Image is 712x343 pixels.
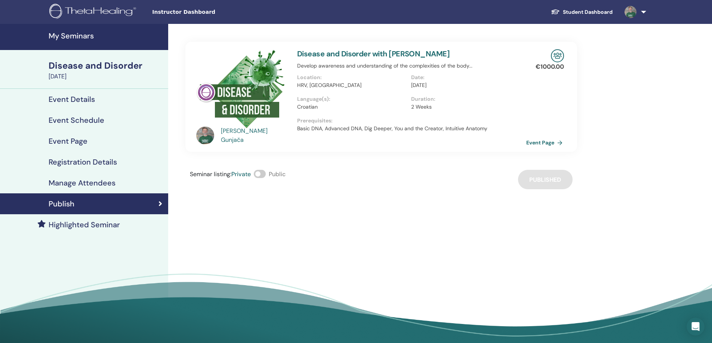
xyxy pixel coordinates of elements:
h4: Event Details [49,95,95,104]
img: default.jpg [196,127,214,144]
div: Open Intercom Messenger [687,318,705,336]
a: Student Dashboard [545,5,619,19]
p: Location : [297,74,407,81]
p: Croatian [297,103,407,111]
a: Event Page [526,137,565,148]
a: Disease and Disorder[DATE] [44,59,168,81]
img: default.jpg [625,6,637,18]
h4: Registration Details [49,158,117,166]
span: Instructor Dashboard [152,8,264,16]
p: [DATE] [411,81,521,89]
span: Public [269,170,286,178]
p: Prerequisites : [297,117,525,125]
p: Duration : [411,95,521,103]
img: graduation-cap-white.svg [551,9,560,15]
h4: Event Page [49,137,87,146]
h4: Highlighted Seminar [49,220,120,229]
div: [DATE] [49,72,164,81]
img: logo.png [49,4,139,21]
h4: Manage Attendees [49,178,115,187]
span: Seminar listing : [190,170,231,178]
a: Disease and Disorder with [PERSON_NAME] [297,49,450,59]
h4: Event Schedule [49,116,104,125]
img: Disease and Disorder [196,49,286,129]
h4: Publish [49,199,74,208]
h4: My Seminars [49,31,164,40]
p: Date : [411,74,521,81]
p: HRV, [GEOGRAPHIC_DATA] [297,81,407,89]
p: € 1000.00 [536,62,564,71]
span: Private [231,170,251,178]
p: Basic DNA, Advanced DNA, Dig Deeper, You and the Creator, Intuitive Anatomy [297,125,525,132]
p: Develop awareness and understanding of the complexities of the body... [297,62,525,70]
p: Language(s) : [297,95,407,103]
img: In-Person Seminar [551,49,564,62]
p: 2 Weeks [411,103,521,111]
div: Disease and Disorder [49,59,164,72]
a: [PERSON_NAME] Gunjača [221,127,290,144]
